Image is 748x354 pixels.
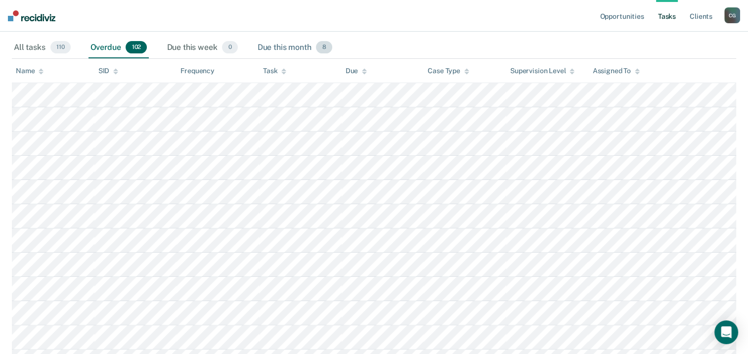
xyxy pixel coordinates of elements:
[98,67,119,75] div: SID
[16,67,44,75] div: Name
[428,67,469,75] div: Case Type
[180,67,215,75] div: Frequency
[346,67,367,75] div: Due
[263,67,286,75] div: Task
[165,37,239,59] div: Due this week0
[88,37,149,59] div: Overdue102
[714,320,738,344] div: Open Intercom Messenger
[8,10,55,21] img: Recidiviz
[50,41,71,54] span: 110
[592,67,639,75] div: Assigned To
[316,41,332,54] span: 8
[126,41,147,54] span: 102
[724,7,740,23] div: C G
[724,7,740,23] button: CG
[510,67,575,75] div: Supervision Level
[256,37,334,59] div: Due this month8
[12,37,73,59] div: All tasks110
[222,41,237,54] span: 0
